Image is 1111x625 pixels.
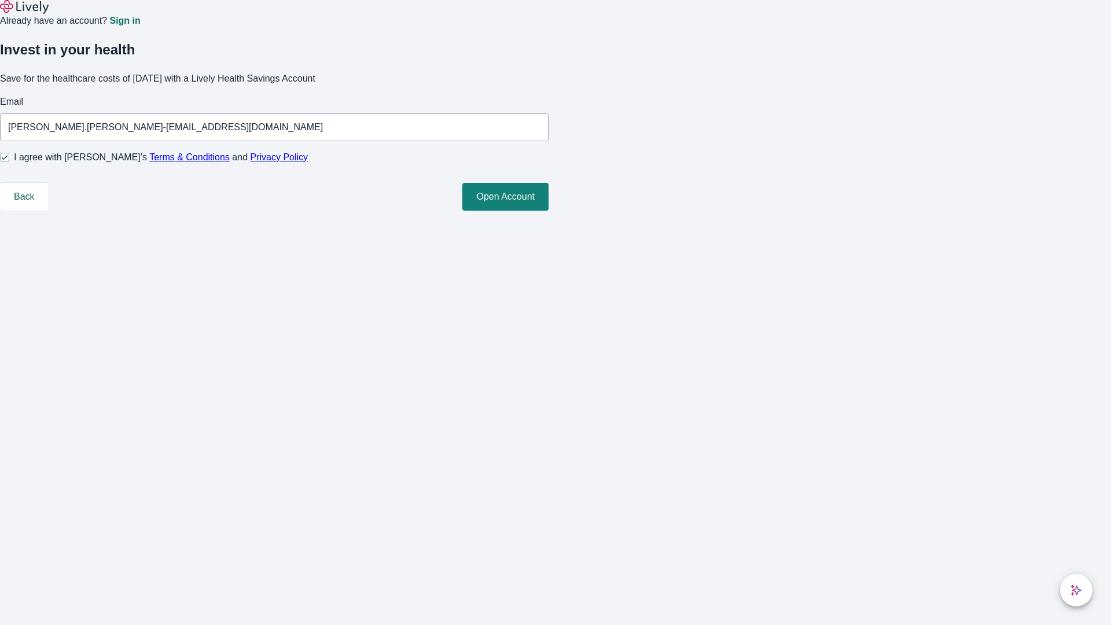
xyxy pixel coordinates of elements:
a: Sign in [109,16,140,25]
span: I agree with [PERSON_NAME]’s and [14,150,308,164]
button: chat [1060,574,1092,606]
svg: Lively AI Assistant [1070,584,1082,596]
button: Open Account [462,183,549,211]
a: Terms & Conditions [149,152,230,162]
a: Privacy Policy [251,152,308,162]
